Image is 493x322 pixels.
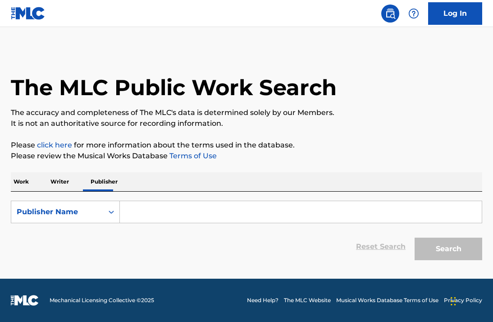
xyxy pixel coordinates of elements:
[168,152,217,160] a: Terms of Use
[451,288,456,315] div: Drag
[11,7,46,20] img: MLC Logo
[11,74,337,101] h1: The MLC Public Work Search
[444,296,482,304] a: Privacy Policy
[405,5,423,23] div: Help
[17,207,98,217] div: Publisher Name
[381,5,399,23] a: Public Search
[11,107,482,118] p: The accuracy and completeness of The MLC's data is determined solely by our Members.
[428,2,482,25] a: Log In
[11,140,482,151] p: Please for more information about the terms used in the database.
[11,118,482,129] p: It is not an authoritative source for recording information.
[48,172,72,191] p: Writer
[448,279,493,322] iframe: Chat Widget
[336,296,438,304] a: Musical Works Database Terms of Use
[247,296,278,304] a: Need Help?
[11,151,482,161] p: Please review the Musical Works Database
[50,296,154,304] span: Mechanical Licensing Collective © 2025
[11,201,482,265] form: Search Form
[408,8,419,19] img: help
[284,296,331,304] a: The MLC Website
[88,172,120,191] p: Publisher
[11,295,39,306] img: logo
[11,172,32,191] p: Work
[37,141,72,149] a: click here
[385,8,396,19] img: search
